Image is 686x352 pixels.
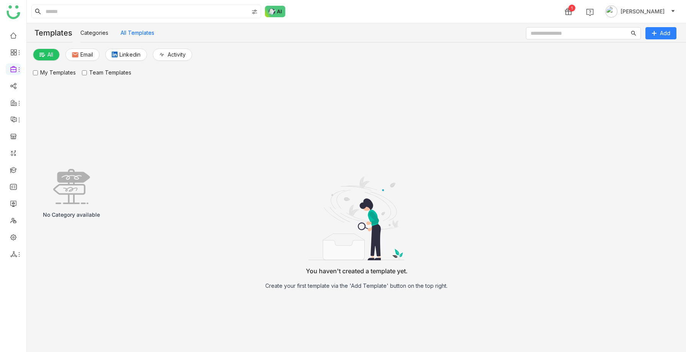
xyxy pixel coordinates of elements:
img: help.svg [586,8,594,16]
img: plainalloptions.svg [39,52,46,58]
img: avatar [605,5,617,18]
button: Categories [80,29,108,37]
span: [PERSON_NAME] [621,7,665,16]
img: ask-buddy-normal.svg [265,6,286,17]
span: Email [80,50,93,59]
span: Activity [168,50,186,59]
button: All [33,49,60,61]
button: Activity [153,49,192,61]
button: Linkedin [105,49,147,61]
span: All [47,50,53,59]
button: Email [65,49,100,61]
div: You haven't created a template yet. [300,260,413,282]
div: No Category available [37,204,106,225]
img: linkedin.svg [112,52,118,57]
button: [PERSON_NAME] [604,5,677,18]
div: Templates [27,23,72,42]
span: Linkedin [119,50,140,59]
span: Add [660,29,670,37]
div: Create your first template via the 'Add Template' button on the top right. [265,282,448,290]
img: No data [53,169,90,204]
button: Add [645,27,676,39]
img: logo [7,5,20,19]
button: All Templates [121,29,154,37]
img: email.svg [72,52,78,58]
img: search-type.svg [252,9,258,15]
img: nodata.svg [309,169,404,260]
div: 1 [568,5,575,11]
